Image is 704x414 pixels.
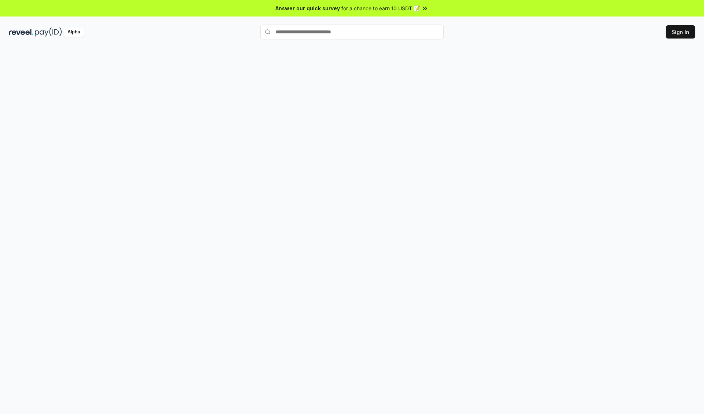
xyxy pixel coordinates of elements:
div: Alpha [63,28,84,37]
img: pay_id [35,28,62,37]
span: Answer our quick survey [275,4,340,12]
button: Sign In [666,25,695,39]
span: for a chance to earn 10 USDT 📝 [341,4,420,12]
img: reveel_dark [9,28,33,37]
